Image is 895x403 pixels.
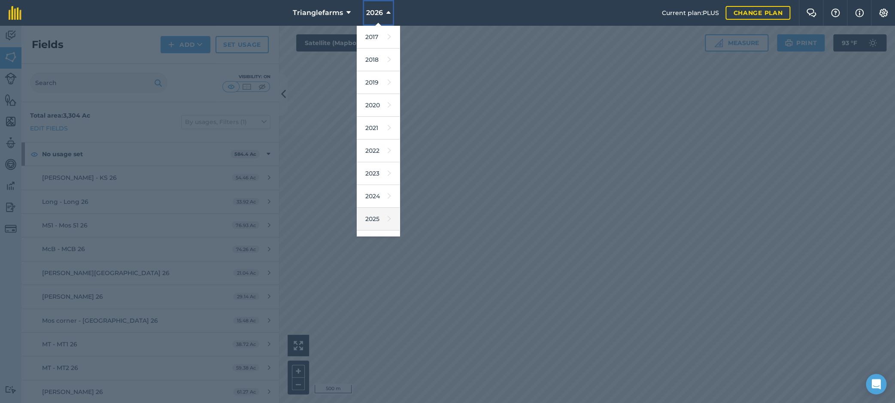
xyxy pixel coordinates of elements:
span: 2026 [366,8,383,18]
img: svg+xml;base64,PHN2ZyB4bWxucz0iaHR0cDovL3d3dy53My5vcmcvMjAwMC9zdmciIHdpZHRoPSIxNyIgaGVpZ2h0PSIxNy... [855,8,864,18]
a: 2024 [357,185,400,208]
a: 2025 [357,208,400,230]
span: Trianglefarms [293,8,343,18]
a: 2017 [357,26,400,48]
img: A cog icon [878,9,889,17]
a: 2022 [357,139,400,162]
a: 2023 [357,162,400,185]
a: 2018 [357,48,400,71]
a: 2026 [357,230,400,253]
span: Current plan : PLUS [661,8,719,18]
a: Change plan [725,6,790,20]
a: 2020 [357,94,400,117]
img: Two speech bubbles overlapping with the left bubble in the forefront [806,9,816,17]
div: Open Intercom Messenger [866,374,886,394]
img: fieldmargin Logo [9,6,21,20]
img: A question mark icon [830,9,840,17]
a: 2021 [357,117,400,139]
a: 2019 [357,71,400,94]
